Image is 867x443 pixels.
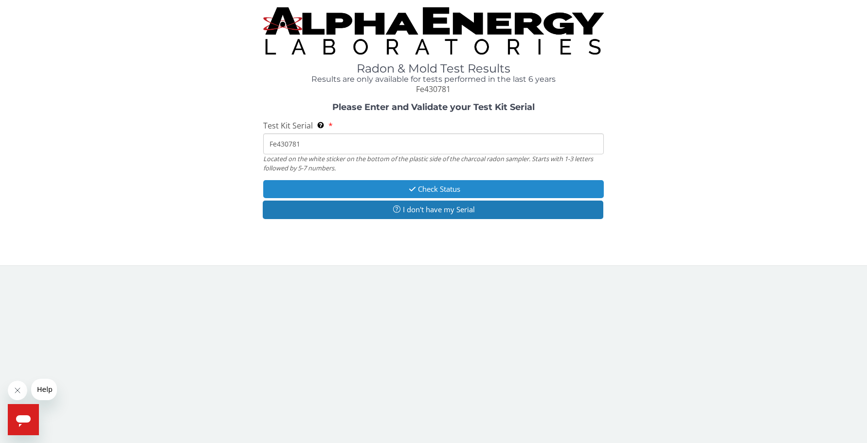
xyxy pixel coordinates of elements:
div: Located on the white sticker on the bottom of the plastic side of the charcoal radon sampler. Sta... [263,154,604,172]
span: Test Kit Serial [263,120,313,131]
button: I don't have my Serial [263,201,604,219]
h4: Results are only available for tests performed in the last 6 years [263,75,604,84]
h1: Radon & Mold Test Results [263,62,604,75]
iframe: Button to launch messaging window [8,404,39,435]
iframe: Message from company [31,379,57,400]
iframe: Close message [8,381,27,400]
button: Check Status [263,180,604,198]
strong: Please Enter and Validate your Test Kit Serial [332,102,535,112]
img: TightCrop.jpg [263,7,604,55]
span: Fe430781 [416,84,451,94]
